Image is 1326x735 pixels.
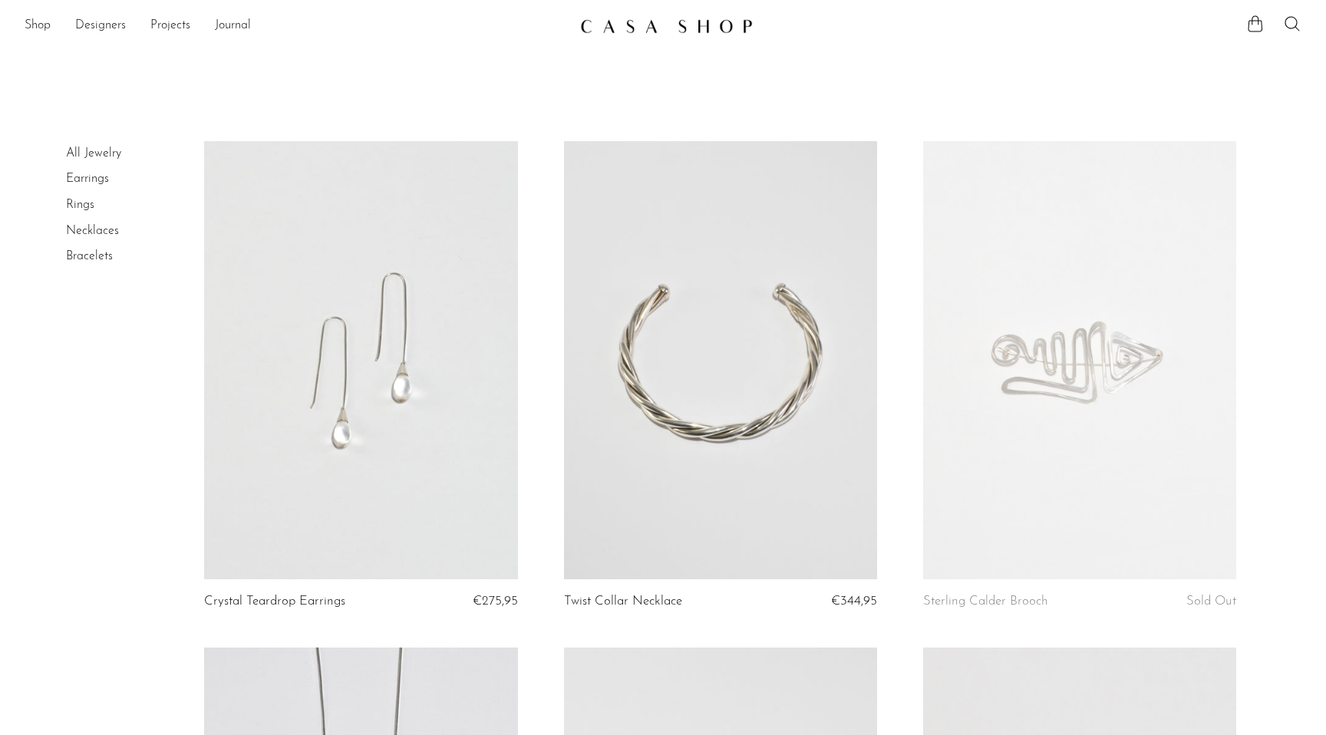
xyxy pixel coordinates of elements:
ul: NEW HEADER MENU [25,13,568,39]
a: Earrings [66,173,109,185]
a: Necklaces [66,225,119,237]
a: Sterling Calder Brooch [923,595,1048,608]
nav: Desktop navigation [25,13,568,39]
a: All Jewelry [66,147,121,160]
a: Rings [66,199,94,211]
span: €344,95 [831,595,877,608]
a: Shop [25,16,51,36]
span: Sold Out [1186,595,1236,608]
a: Twist Collar Necklace [564,595,682,608]
a: Designers [75,16,126,36]
a: Crystal Teardrop Earrings [204,595,345,608]
a: Journal [215,16,251,36]
span: €275,95 [473,595,518,608]
a: Projects [150,16,190,36]
a: Bracelets [66,250,113,262]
